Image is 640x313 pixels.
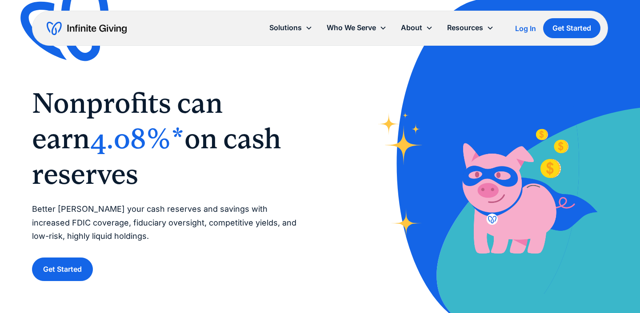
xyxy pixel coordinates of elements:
p: Better [PERSON_NAME] your cash reserves and savings with increased FDIC coverage, fiduciary overs... [32,202,302,243]
h1: ‍ ‍ [32,85,302,192]
div: Resources [440,18,501,37]
span: 4.08%* [90,122,184,155]
div: About [401,22,422,34]
div: Log In [515,25,536,32]
a: Log In [515,23,536,34]
div: Solutions [262,18,320,37]
div: About [394,18,440,37]
span: Nonprofits can earn [32,87,223,155]
div: Solutions [269,22,302,34]
a: Get Started [543,18,600,38]
a: home [47,21,127,36]
a: Get Started [32,258,93,281]
div: Who We Serve [327,22,376,34]
div: Resources [447,22,483,34]
div: Who We Serve [320,18,394,37]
